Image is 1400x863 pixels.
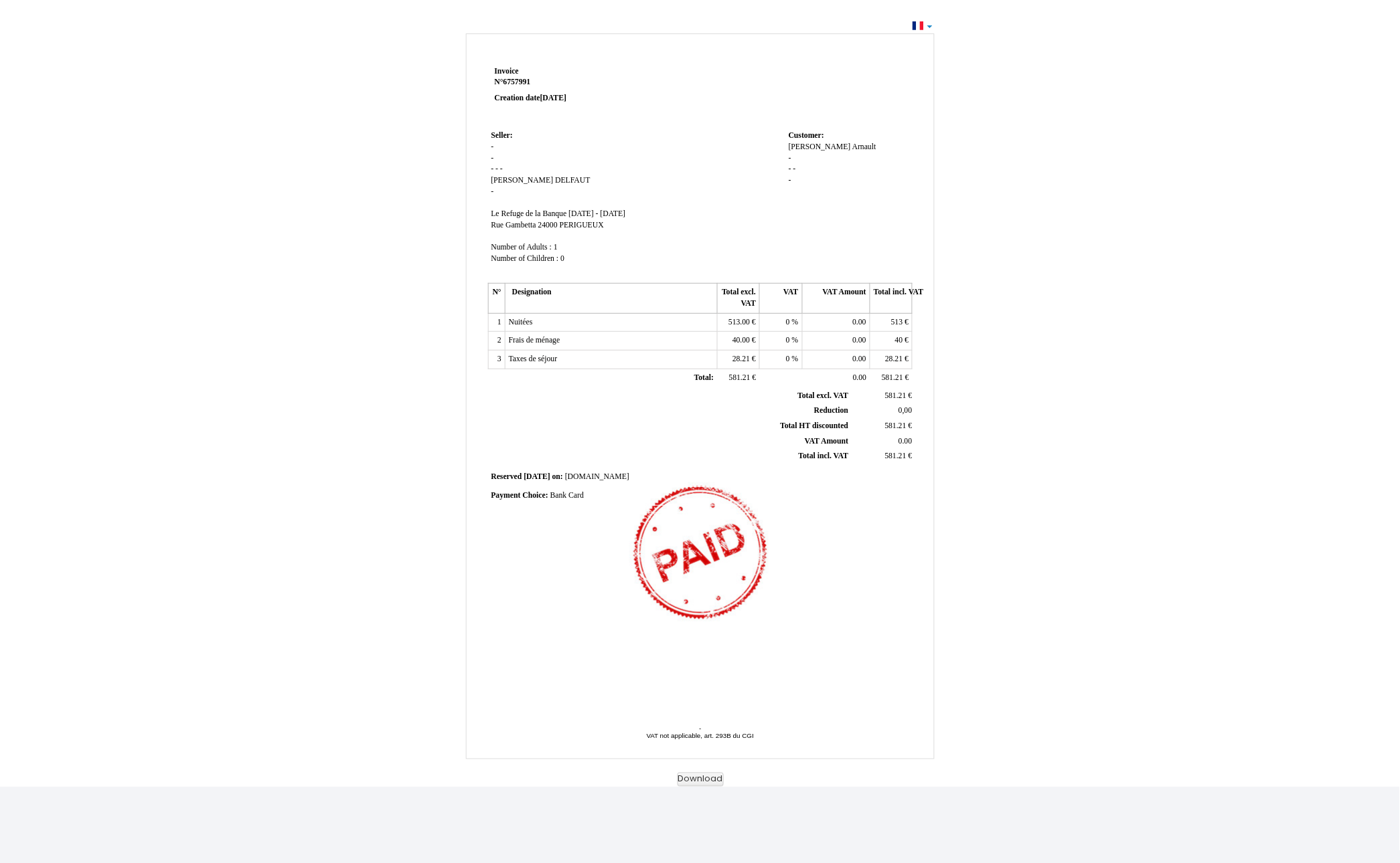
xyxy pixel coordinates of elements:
span: 0 [786,355,790,363]
span: 0,00 [899,406,912,415]
strong: N° [495,77,655,88]
th: Designation [505,284,717,313]
strong: Creation date [495,94,567,102]
span: 0.00 [899,437,912,446]
td: 2 [488,332,505,351]
span: 0.00 [853,336,866,345]
span: Arnault [852,142,876,151]
span: 581.21 [885,421,907,430]
span: Invoice [495,67,519,76]
span: 28.21 [732,355,750,363]
td: € [870,351,913,369]
span: 0 [560,254,564,263]
td: % [760,313,802,332]
span: Total excl. VAT [798,391,849,400]
td: € [851,449,915,464]
span: - [699,725,701,733]
span: [DATE] [540,94,566,102]
td: € [870,332,913,351]
th: N° [488,284,505,313]
span: 0 [786,318,790,326]
span: - [500,165,503,173]
span: Payment Choice: [491,491,548,500]
span: Total incl. VAT [799,452,849,460]
span: Number of Children : [491,254,559,263]
span: 0.00 [853,318,866,326]
span: [DOMAIN_NAME] [565,472,629,481]
td: % [760,351,802,369]
span: Reduction [814,406,848,415]
span: 581.21 [882,373,903,382]
span: 581.21 [885,391,907,400]
td: 1 [488,313,505,332]
span: Total: [694,373,714,382]
span: - [789,154,791,163]
td: € [870,313,913,332]
th: Total excl. VAT [717,284,759,313]
span: 581.21 [729,373,751,382]
span: PERIGUEUX [560,221,604,229]
span: 0.00 [853,373,866,382]
span: on: [552,472,563,481]
span: 40.00 [732,336,750,345]
span: 6757991 [503,78,531,86]
span: 513 [891,318,903,326]
span: Reserved [491,472,522,481]
td: € [851,389,915,403]
span: Rue Gambetta [491,221,536,229]
span: 40 [895,336,903,345]
span: [PERSON_NAME] [789,142,851,151]
span: - [491,187,494,196]
span: - [793,165,796,173]
span: 0 [786,336,790,345]
th: VAT Amount [802,284,870,313]
span: DELFAUT [555,176,590,185]
span: - [491,165,494,173]
td: € [870,369,913,387]
span: 0.00 [853,355,866,363]
td: € [851,419,915,434]
span: [DATE] [524,472,550,481]
span: Seller: [491,131,513,140]
span: Taxes de séjour [509,355,558,363]
span: 24000 [538,221,558,229]
td: € [717,351,759,369]
td: 3 [488,351,505,369]
span: 581.21 [885,452,907,460]
span: Number of Adults : [491,243,552,252]
span: VAT Amount [805,437,848,446]
span: Nuitées [509,318,533,326]
td: € [717,332,759,351]
button: Download [678,773,724,787]
span: - [789,176,791,185]
th: Total incl. VAT [870,284,913,313]
span: 1 [554,243,558,252]
span: 513.00 [728,318,750,326]
span: - [491,154,494,163]
span: Customer: [789,131,824,140]
th: VAT [760,284,802,313]
span: - [789,165,791,173]
span: - [495,165,498,173]
span: VAT not applicable, art. 293B du CGI [647,733,754,740]
td: € [717,313,759,332]
span: Total HT discounted [780,421,848,430]
td: % [760,332,802,351]
span: Le Refuge de la Banque [491,209,567,218]
span: - [491,142,494,151]
span: [PERSON_NAME] [491,176,554,185]
span: Bank Card [550,491,584,500]
td: € [717,369,759,387]
span: [DATE] - [DATE] [568,209,625,218]
span: Frais de ménage [509,336,560,345]
span: 28.21 [885,355,903,363]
